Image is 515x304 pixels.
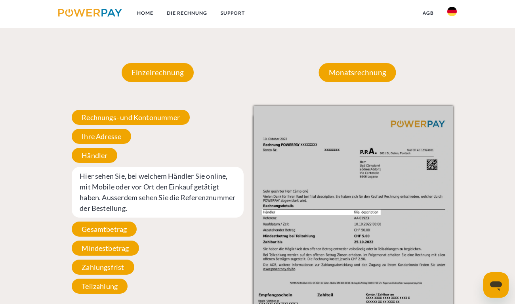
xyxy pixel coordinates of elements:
[447,7,457,16] img: de
[58,9,122,17] img: logo-powerpay.svg
[319,63,396,82] p: Monatsrechnung
[130,6,160,20] a: Home
[72,241,139,256] span: Mindestbetrag
[72,279,128,294] span: Teilzahlung
[416,6,441,20] a: agb
[72,129,131,144] span: Ihre Adresse
[483,272,509,298] iframe: Schaltfläche zum Öffnen des Messaging-Fensters
[72,167,244,218] span: Hier sehen Sie, bei welchem Händler Sie online, mit Mobile oder vor Ort den Einkauf getätigt habe...
[160,6,214,20] a: DIE RECHNUNG
[72,260,134,275] span: Zahlungsfrist
[72,110,190,125] span: Rechnungs- und Kontonummer
[214,6,252,20] a: SUPPORT
[72,222,137,237] span: Gesamtbetrag
[122,63,194,82] p: Einzelrechnung
[72,148,117,163] span: Händler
